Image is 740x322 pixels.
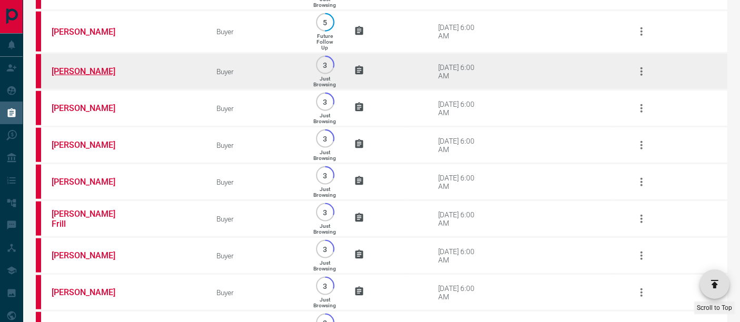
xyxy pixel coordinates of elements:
p: Just Browsing [313,223,336,235]
a: [PERSON_NAME] [52,140,131,150]
p: Just Browsing [313,186,336,198]
p: Just Browsing [313,297,336,308]
a: [PERSON_NAME] Frill [52,209,131,229]
p: 3 [321,172,329,179]
div: Buyer [216,215,295,223]
div: property.ca [36,275,41,309]
div: Buyer [216,104,295,113]
a: [PERSON_NAME] [52,177,131,187]
a: [PERSON_NAME] [52,66,131,76]
p: Future Follow Up [317,33,333,51]
div: property.ca [36,91,41,125]
p: Just Browsing [313,149,336,161]
div: Buyer [216,251,295,260]
div: [DATE] 6:00 AM [438,63,483,80]
div: Buyer [216,288,295,297]
div: [DATE] 6:00 AM [438,137,483,154]
p: Just Browsing [313,76,336,87]
div: property.ca [36,54,41,88]
div: [DATE] 6:00 AM [438,247,483,264]
div: property.ca [36,202,41,236]
p: 3 [321,61,329,69]
a: [PERSON_NAME] [52,250,131,260]
div: property.ca [36,165,41,199]
a: [PERSON_NAME] [52,27,131,37]
a: [PERSON_NAME] [52,287,131,297]
div: property.ca [36,12,41,52]
div: Buyer [216,27,295,36]
div: Buyer [216,178,295,186]
div: property.ca [36,238,41,273]
div: [DATE] 6:00 AM [438,284,483,301]
p: 3 [321,135,329,143]
div: [DATE] 6:00 AM [438,210,483,227]
p: 3 [321,282,329,290]
div: [DATE] 6:00 AM [438,174,483,190]
a: [PERSON_NAME] [52,103,131,113]
p: 3 [321,245,329,253]
p: 3 [321,98,329,106]
p: Just Browsing [313,260,336,271]
div: [DATE] 6:00 AM [438,100,483,117]
span: Scroll to Top [697,304,732,311]
p: 3 [321,208,329,216]
div: [DATE] 6:00 AM [438,23,483,40]
div: property.ca [36,128,41,162]
p: 5 [321,18,329,26]
div: Buyer [216,141,295,149]
div: Buyer [216,67,295,76]
p: Just Browsing [313,113,336,124]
